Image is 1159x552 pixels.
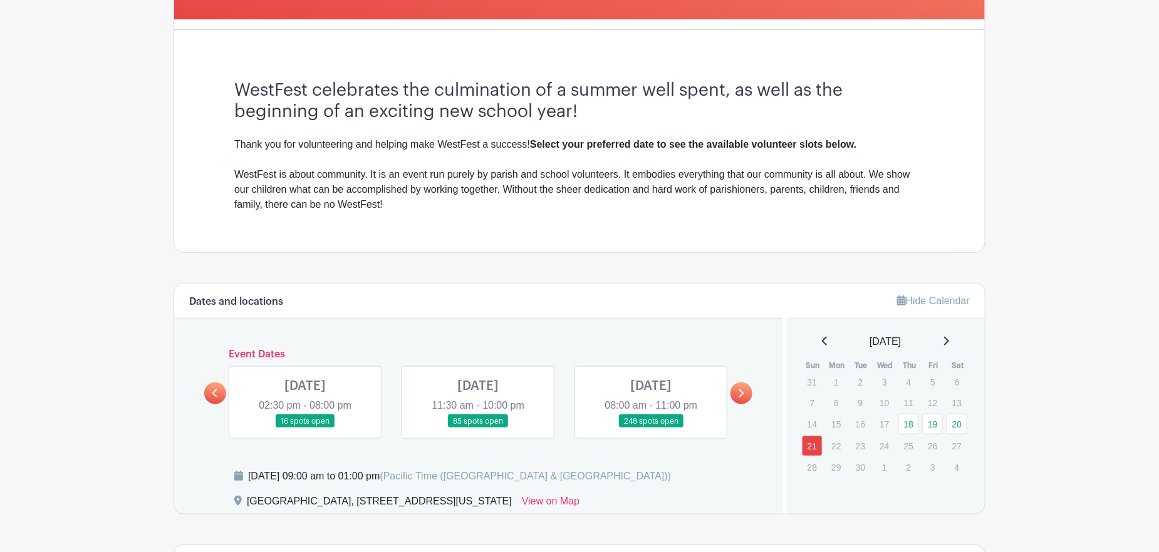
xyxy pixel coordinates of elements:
[234,80,925,122] h3: WestFest celebrates the culmination of a summer well spent, as well as the beginning of an exciti...
[826,457,846,477] p: 29
[226,349,730,360] h6: Event Dates
[874,393,895,412] p: 10
[922,372,943,392] p: 5
[802,372,823,392] p: 31
[802,393,823,412] p: 7
[874,457,895,477] p: 1
[922,457,943,477] p: 3
[947,393,967,412] p: 13
[850,414,871,434] p: 16
[802,457,823,477] p: 28
[801,359,826,372] th: Sun
[850,393,871,412] p: 9
[898,436,919,456] p: 25
[874,372,895,392] p: 3
[530,139,856,150] strong: Select your preferred date to see the available volunteer slots below.
[189,296,283,308] h6: Dates and locations
[850,359,874,372] th: Tue
[870,334,901,349] span: [DATE]
[947,372,967,392] p: 6
[234,167,925,212] div: WestFest is about community. It is an event run purely by parish and school volunteers. It embodi...
[897,295,970,306] a: Hide Calendar
[850,372,871,392] p: 2
[873,359,898,372] th: Wed
[826,393,846,412] p: 8
[947,414,967,434] a: 20
[947,457,967,477] p: 4
[850,436,871,456] p: 23
[922,393,943,412] p: 12
[380,471,671,481] span: (Pacific Time ([GEOGRAPHIC_DATA] & [GEOGRAPHIC_DATA]))
[947,436,967,456] p: 27
[802,436,823,456] a: 21
[850,457,871,477] p: 30
[874,436,895,456] p: 24
[826,436,846,456] p: 22
[826,372,846,392] p: 1
[922,359,946,372] th: Fri
[898,359,922,372] th: Thu
[522,494,579,514] a: View on Map
[825,359,850,372] th: Mon
[802,414,823,434] p: 14
[898,457,919,477] p: 2
[922,436,943,456] p: 26
[946,359,970,372] th: Sat
[922,414,943,434] a: 19
[874,414,895,434] p: 17
[898,372,919,392] p: 4
[247,494,512,514] div: [GEOGRAPHIC_DATA], [STREET_ADDRESS][US_STATE]
[898,393,919,412] p: 11
[826,414,846,434] p: 15
[898,414,919,434] a: 18
[248,469,671,484] div: [DATE] 09:00 am to 01:00 pm
[234,137,925,152] div: Thank you for volunteering and helping make WestFest a success!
